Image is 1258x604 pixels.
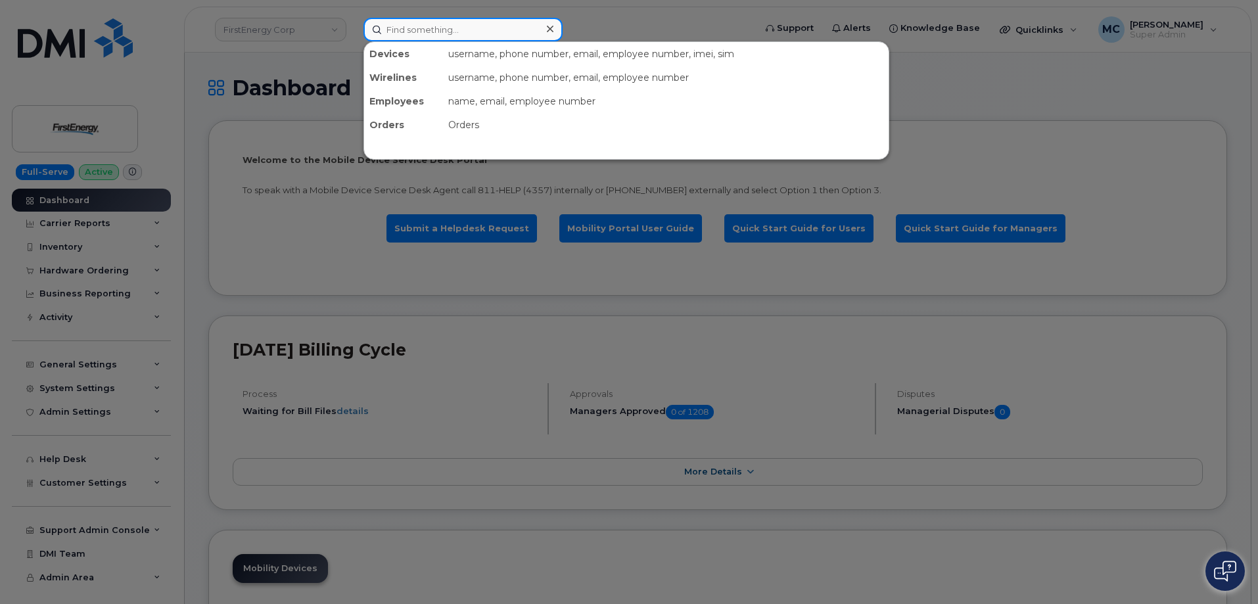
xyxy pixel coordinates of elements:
[443,42,889,66] div: username, phone number, email, employee number, imei, sim
[364,66,443,89] div: Wirelines
[443,89,889,113] div: name, email, employee number
[443,113,889,137] div: Orders
[364,113,443,137] div: Orders
[364,42,443,66] div: Devices
[443,66,889,89] div: username, phone number, email, employee number
[1214,561,1236,582] img: Open chat
[364,89,443,113] div: Employees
